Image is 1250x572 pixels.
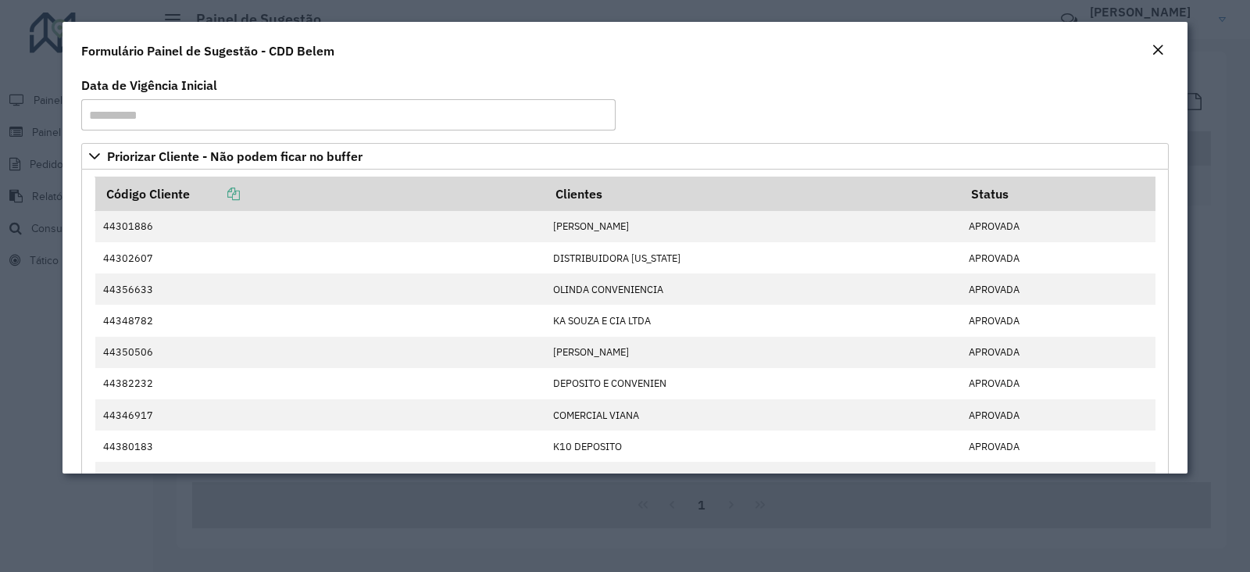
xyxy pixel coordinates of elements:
td: KA SOUZA E CIA LTDA [545,305,960,336]
td: APROVADA [961,368,1155,399]
td: 44356633 [95,273,545,305]
a: Priorizar Cliente - Não podem ficar no buffer [81,143,1169,170]
td: 44346917 [95,399,545,431]
td: DEPOSITO E CONVENIEN [545,368,960,399]
label: Data de Vigência Inicial [81,76,217,95]
td: [PERSON_NAME] [545,211,960,242]
td: IGLEZIAS COMERCIO LT [545,462,960,493]
td: DISTRIBUIDORA [US_STATE] [545,242,960,273]
th: Status [961,177,1155,211]
td: [PERSON_NAME] [545,337,960,368]
td: APROVADA [961,211,1155,242]
td: APROVADA [961,242,1155,273]
td: APROVADA [961,399,1155,431]
h4: Formulário Painel de Sugestão - CDD Belem [81,41,334,60]
td: COMERCIAL VIANA [545,399,960,431]
td: K10 DEPOSITO [545,431,960,462]
em: Fechar [1152,44,1164,56]
td: 44382232 [95,368,545,399]
th: Código Cliente [95,177,545,211]
th: Clientes [545,177,960,211]
td: 44302607 [95,242,545,273]
td: APROVADA [961,273,1155,305]
td: 44348782 [95,305,545,336]
td: APROVADA [961,305,1155,336]
td: 44301886 [95,211,545,242]
td: 44350506 [95,337,545,368]
td: APROVADA [961,431,1155,462]
span: Priorizar Cliente - Não podem ficar no buffer [107,150,362,163]
td: APROVADA [961,337,1155,368]
td: APROVADA [961,462,1155,493]
td: 44397578 [95,462,545,493]
td: OLINDA CONVENIENCIA [545,273,960,305]
td: 44380183 [95,431,545,462]
button: Close [1147,41,1169,61]
a: Copiar [190,186,240,202]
